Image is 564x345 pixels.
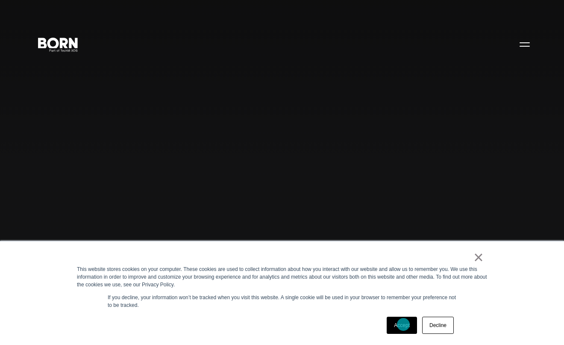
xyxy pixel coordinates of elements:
[108,294,456,309] p: If you decline, your information won’t be tracked when you visit this website. A single cookie wi...
[422,317,454,334] a: Decline
[77,265,487,288] div: This website stores cookies on your computer. These cookies are used to collect information about...
[514,35,535,53] button: Open
[473,253,484,261] a: ×
[387,317,417,334] a: Accept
